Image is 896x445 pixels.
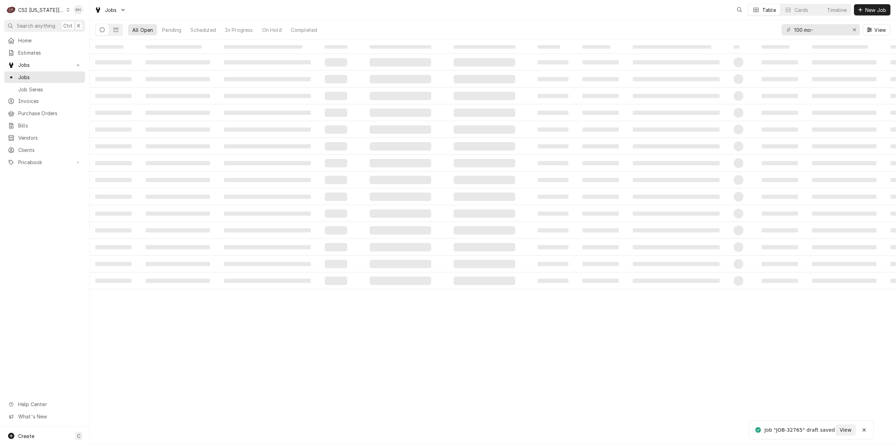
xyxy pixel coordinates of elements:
[4,132,85,144] a: Vendors
[77,432,80,440] span: C
[538,45,560,49] span: ‌
[454,209,515,218] span: ‌
[18,110,82,117] span: Purchase Orders
[633,262,720,266] span: ‌
[325,209,347,218] span: ‌
[325,260,347,268] span: ‌
[18,433,34,439] span: Create
[18,122,82,129] span: Bills
[582,77,619,81] span: ‌
[538,77,568,81] span: ‌
[325,45,347,49] span: ‌
[95,195,132,199] span: ‌
[18,74,82,81] span: Jobs
[370,277,431,285] span: ‌
[582,178,619,182] span: ‌
[734,175,743,185] span: ‌
[633,211,720,216] span: ‌
[146,245,210,249] span: ‌
[146,45,202,49] span: ‌
[454,226,515,235] span: ‌
[370,243,431,251] span: ‌
[582,144,619,148] span: ‌
[812,161,876,165] span: ‌
[105,6,117,14] span: Jobs
[95,262,132,266] span: ‌
[582,94,619,98] span: ‌
[454,260,515,268] span: ‌
[538,195,568,199] span: ‌
[370,125,431,134] span: ‌
[146,144,210,148] span: ‌
[538,279,568,283] span: ‌
[812,262,876,266] span: ‌
[734,209,743,218] span: ‌
[146,195,210,199] span: ‌
[95,161,132,165] span: ‌
[873,26,887,34] span: View
[762,228,798,232] span: ‌
[291,26,317,34] div: Completed
[734,192,743,202] span: ‌
[538,127,568,132] span: ‌
[538,60,568,64] span: ‌
[835,424,856,436] button: View
[146,161,210,165] span: ‌
[370,209,431,218] span: ‌
[325,142,347,151] span: ‌
[325,58,347,67] span: ‌
[812,195,876,199] span: ‌
[224,195,311,199] span: ‌
[224,94,311,98] span: ‌
[734,74,743,84] span: ‌
[17,22,55,29] span: Search anything
[18,86,82,93] span: Job Series
[734,45,739,49] span: ‌
[73,5,83,15] div: Kelsey Hetlage's Avatar
[633,127,720,132] span: ‌
[4,120,85,131] a: Bills
[225,26,253,34] div: In Progress
[325,176,347,184] span: ‌
[762,211,798,216] span: ‌
[762,144,798,148] span: ‌
[762,178,798,182] span: ‌
[18,146,82,154] span: Clients
[734,108,743,118] span: ‌
[812,178,876,182] span: ‌
[370,75,431,83] span: ‌
[146,60,210,64] span: ‌
[224,161,311,165] span: ‌
[762,279,798,283] span: ‌
[370,92,431,100] span: ‌
[224,127,311,132] span: ‌
[764,426,835,434] div: Job "JOB-32765" draft saved
[146,228,210,232] span: ‌
[734,141,743,151] span: ‌
[325,193,347,201] span: ‌
[582,228,619,232] span: ‌
[77,22,80,29] span: K
[794,6,808,14] div: Cards
[454,75,515,83] span: ‌
[864,6,888,14] span: New Job
[224,211,311,216] span: ‌
[325,109,347,117] span: ‌
[325,159,347,167] span: ‌
[454,109,515,117] span: ‌
[454,45,515,49] span: ‌
[827,6,847,14] div: Timeline
[454,277,515,285] span: ‌
[95,45,123,49] span: ‌
[762,94,798,98] span: ‌
[146,111,210,115] span: ‌
[454,142,515,151] span: ‌
[633,161,720,165] span: ‌
[18,61,71,69] span: Jobs
[18,413,81,420] span: What's New
[146,279,210,283] span: ‌
[454,92,515,100] span: ‌
[762,77,798,81] span: ‌
[812,211,876,216] span: ‌
[582,262,619,266] span: ‌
